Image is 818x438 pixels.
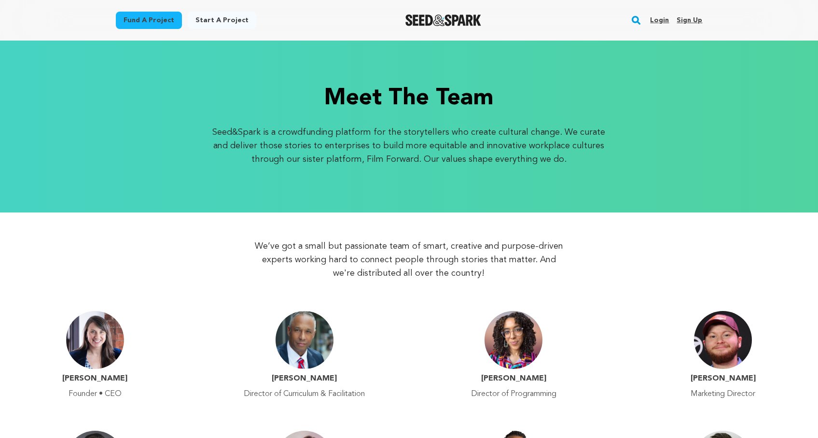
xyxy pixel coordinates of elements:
[471,388,556,400] p: Director of Programming
[188,12,256,29] a: Start a project
[116,12,182,29] a: Fund a project
[272,373,337,384] h4: [PERSON_NAME]
[481,373,546,384] h4: [PERSON_NAME]
[694,311,752,369] img: Sav Rodgers
[405,14,481,26] img: Seed&Spark Logo Dark Mode
[211,126,607,166] p: Seed&Spark is a crowdfunding platform for the storytellers who create cultural change. We curate ...
[276,311,333,369] img: Spencer Barros
[691,388,755,400] p: Marketing Director
[66,311,124,369] img: Emily Best
[244,388,365,400] p: Director of Curriculum & Facilitation
[691,373,756,384] h4: [PERSON_NAME]
[62,373,127,384] h4: [PERSON_NAME]
[405,14,481,26] a: Seed&Spark Homepage
[485,311,542,369] img: Martine McDonald
[650,13,669,28] a: Login
[253,240,565,280] p: We’ve got a small but passionate team of smart, creative and purpose-driven experts working hard ...
[324,87,494,110] h3: Meet the team
[69,388,122,400] p: Founder • CEO
[677,13,702,28] a: Sign up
